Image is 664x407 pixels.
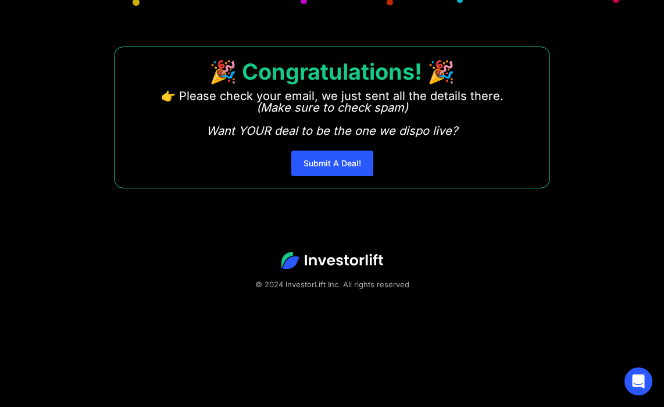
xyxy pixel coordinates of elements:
[206,101,458,138] em: (Make sure to check spam) Want YOUR deal to be the one we dispo live?
[624,367,652,395] div: Open Intercom Messenger
[41,279,623,290] div: © 2024 InvestorLift Inc. All rights reserved
[209,58,455,85] strong: 🎉 Congratulations! 🎉
[291,151,373,176] a: Submit A Deal!
[161,90,504,137] p: 👉 Please check your email, we just sent all the details there. ‍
